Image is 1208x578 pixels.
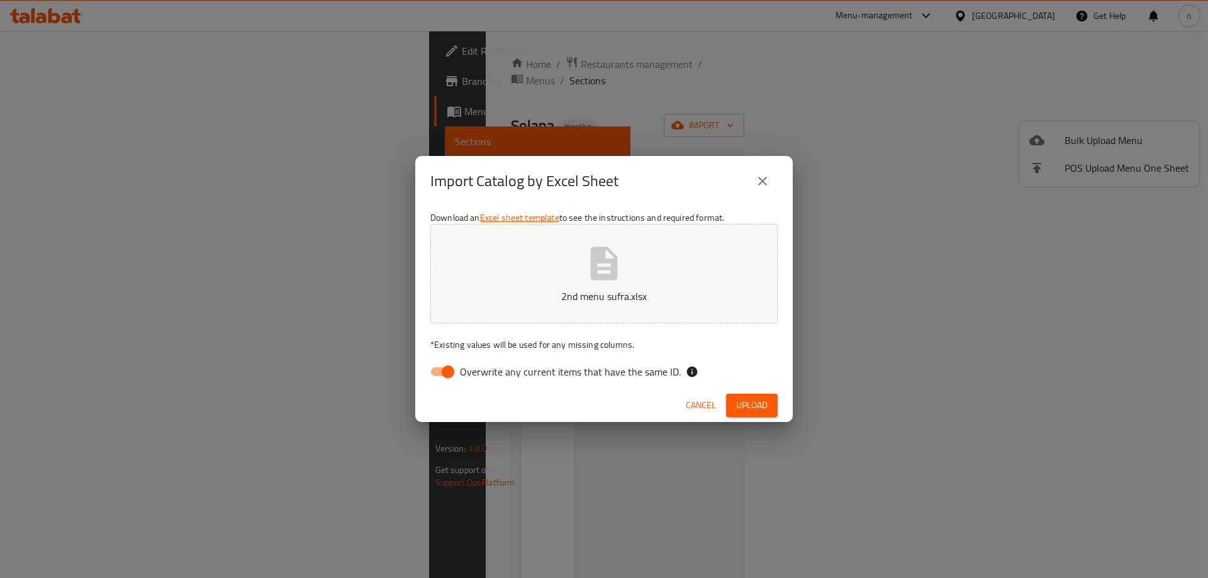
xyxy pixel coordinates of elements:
button: 2nd menu sufra.xlsx [430,224,778,323]
span: Cancel [686,397,716,413]
button: Upload [726,394,778,417]
svg: If the overwrite option isn't selected, then the items that match an existing ID will be ignored ... [686,365,698,378]
p: Existing values will be used for any missing columns. [430,338,778,351]
span: Overwrite any current items that have the same ID. [460,364,681,379]
h2: Import Catalog by Excel Sheet [430,171,618,191]
p: 2nd menu sufra.xlsx [450,289,758,304]
span: Upload [736,397,768,413]
a: Excel sheet template [480,209,559,226]
div: Download an to see the instructions and required format. [415,206,793,389]
button: close [747,166,778,196]
button: Cancel [681,394,721,417]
